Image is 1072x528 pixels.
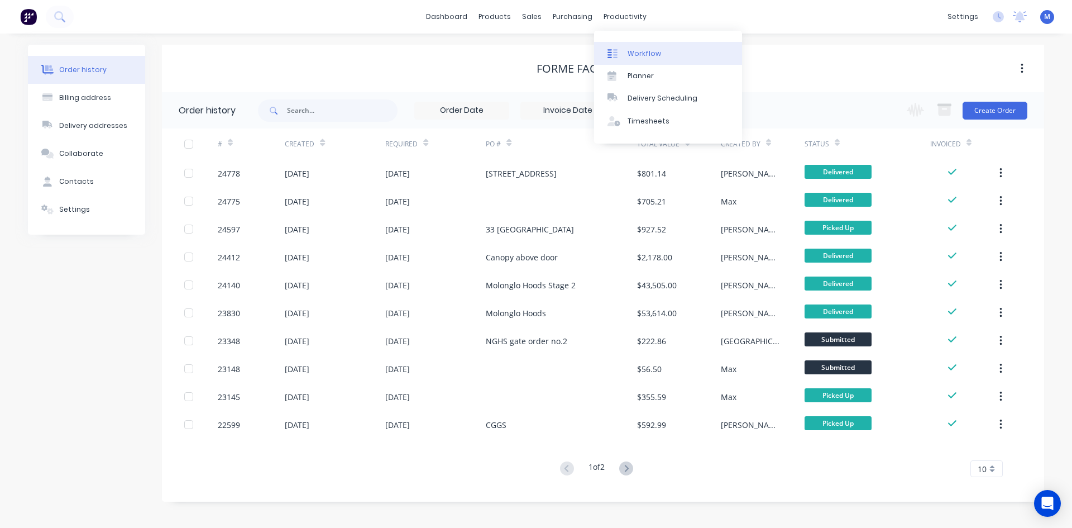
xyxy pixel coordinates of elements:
div: productivity [598,8,652,25]
div: 24775 [218,196,240,207]
div: Created [285,139,314,149]
div: $2,178.00 [637,251,672,263]
button: Collaborate [28,140,145,168]
div: Settings [59,204,90,215]
div: Order history [179,104,236,117]
div: [DATE] [285,251,309,263]
span: Picked Up [805,221,872,235]
div: [DATE] [285,419,309,431]
div: 23830 [218,307,240,319]
div: CGGS [486,419,506,431]
span: Picked Up [805,416,872,430]
div: Invoiced [930,129,997,159]
div: [DATE] [385,168,410,179]
div: Timesheets [628,116,669,126]
img: Factory [20,8,37,25]
div: [DATE] [385,419,410,431]
div: PO # [486,139,501,149]
div: Workflow [628,49,661,59]
div: [DATE] [385,335,410,347]
div: Collaborate [59,149,103,159]
div: 22599 [218,419,240,431]
div: $592.99 [637,419,666,431]
a: Planner [594,65,742,87]
div: Created [285,129,385,159]
div: 33 [GEOGRAPHIC_DATA] [486,223,574,235]
div: [DATE] [385,391,410,403]
button: Contacts [28,168,145,196]
div: $705.21 [637,196,666,207]
div: $355.59 [637,391,666,403]
div: [DATE] [385,363,410,375]
div: [DATE] [285,168,309,179]
div: Max [721,363,736,375]
div: # [218,129,285,159]
button: Order history [28,56,145,84]
div: Molonglo Hoods [486,307,546,319]
div: 23145 [218,391,240,403]
a: Workflow [594,42,742,64]
div: Status [805,139,829,149]
span: Submitted [805,360,872,374]
div: Molonglo Hoods Stage 2 [486,279,576,291]
button: Settings [28,196,145,223]
div: settings [942,8,984,25]
div: [DATE] [385,307,410,319]
div: # [218,139,222,149]
div: Delivery Scheduling [628,93,697,103]
div: [PERSON_NAME] [721,251,782,263]
div: 1 of 2 [588,461,605,477]
span: Delivered [805,305,872,318]
input: Invoice Date [521,102,615,119]
div: 24412 [218,251,240,263]
div: Planner [628,71,654,81]
div: Created By [721,129,805,159]
div: $56.50 [637,363,662,375]
span: Picked Up [805,388,872,402]
div: $222.86 [637,335,666,347]
div: Required [385,129,486,159]
div: NGHS gate order no.2 [486,335,567,347]
div: $53,614.00 [637,307,677,319]
div: [PERSON_NAME] [721,307,782,319]
div: Delivery addresses [59,121,127,131]
span: M [1044,12,1050,22]
div: Max [721,391,736,403]
div: [DATE] [385,279,410,291]
div: Max [721,196,736,207]
input: Search... [287,99,398,122]
div: Billing address [59,93,111,103]
div: 24778 [218,168,240,179]
div: [PERSON_NAME] [721,419,782,431]
div: 23148 [218,363,240,375]
div: [DATE] [385,196,410,207]
div: 24597 [218,223,240,235]
div: $927.52 [637,223,666,235]
div: Canopy above door [486,251,558,263]
div: FORME FACADES PTY LTD [537,62,669,75]
div: 24140 [218,279,240,291]
a: Delivery Scheduling [594,87,742,110]
button: Billing address [28,84,145,112]
div: [PERSON_NAME] [721,279,782,291]
span: Submitted [805,332,872,346]
span: Delivered [805,249,872,263]
div: 23348 [218,335,240,347]
div: PO # [486,129,636,159]
div: Order history [59,65,107,75]
div: Open Intercom Messenger [1034,490,1061,517]
div: [DATE] [285,196,309,207]
div: [STREET_ADDRESS] [486,168,557,179]
a: Timesheets [594,110,742,132]
div: sales [516,8,547,25]
div: [DATE] [285,335,309,347]
div: [DATE] [285,223,309,235]
div: [DATE] [285,363,309,375]
div: $43,505.00 [637,279,677,291]
div: $801.14 [637,168,666,179]
div: Required [385,139,418,149]
div: [GEOGRAPHIC_DATA] [721,335,782,347]
div: [PERSON_NAME] [721,223,782,235]
div: purchasing [547,8,598,25]
div: [DATE] [285,391,309,403]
